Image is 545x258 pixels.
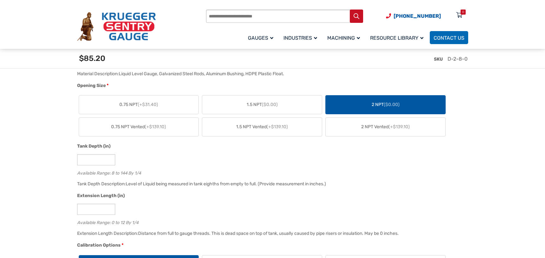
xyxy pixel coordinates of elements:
[138,231,399,236] div: Distance from full to gauge threads. This is dead space on top of tank, usually caused by pipe ri...
[77,71,119,76] span: Material Description:
[361,123,410,130] span: 2 NPT Vented
[77,83,106,88] span: Opening Size
[119,101,158,108] span: 0.75 NPT
[386,12,441,20] a: Phone Number (920) 434-8860
[126,181,326,187] div: Level of Liquid being measured in tank eighths from empty to full. (Provide measurement in inches.)
[77,231,138,236] span: Extension Length Description:
[384,102,400,107] span: ($0.00)
[138,102,158,107] span: (+$31.40)
[247,101,278,108] span: 1.5 NPT
[77,143,110,149] span: Tank Depth (in)
[236,123,288,130] span: 1.5 NPT Vented
[77,219,465,225] div: Available Range: 0 to 12 By 1/4
[430,31,468,44] a: Contact Us
[119,71,284,76] div: Liquid Level Gauge, Galvanized Steel Rods, Aluminum Bushing, HDPE Plastic Float.
[394,13,441,19] span: [PHONE_NUMBER]
[372,101,400,108] span: 2 NPT
[462,10,464,15] div: 0
[280,30,323,45] a: Industries
[370,35,423,41] span: Resource Library
[77,12,156,41] img: Krueger Sentry Gauge
[389,124,410,129] span: (+$139.10)
[122,242,123,248] abbr: required
[262,102,278,107] span: ($0.00)
[77,169,465,175] div: Available Range: 8 to 144 By 1/4
[107,82,109,89] abbr: required
[323,30,366,45] a: Machining
[244,30,280,45] a: Gauges
[267,124,288,129] span: (+$139.10)
[327,35,360,41] span: Machining
[366,30,430,45] a: Resource Library
[434,35,464,41] span: Contact Us
[77,242,121,248] span: Calibration Options
[448,56,468,62] span: D-2-8-0
[283,35,317,41] span: Industries
[248,35,273,41] span: Gauges
[145,124,166,129] span: (+$139.10)
[111,123,166,130] span: 0.75 NPT Vented
[77,181,126,187] span: Tank Depth Description:
[434,56,443,62] span: SKU
[77,193,125,198] span: Extension Length (in)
